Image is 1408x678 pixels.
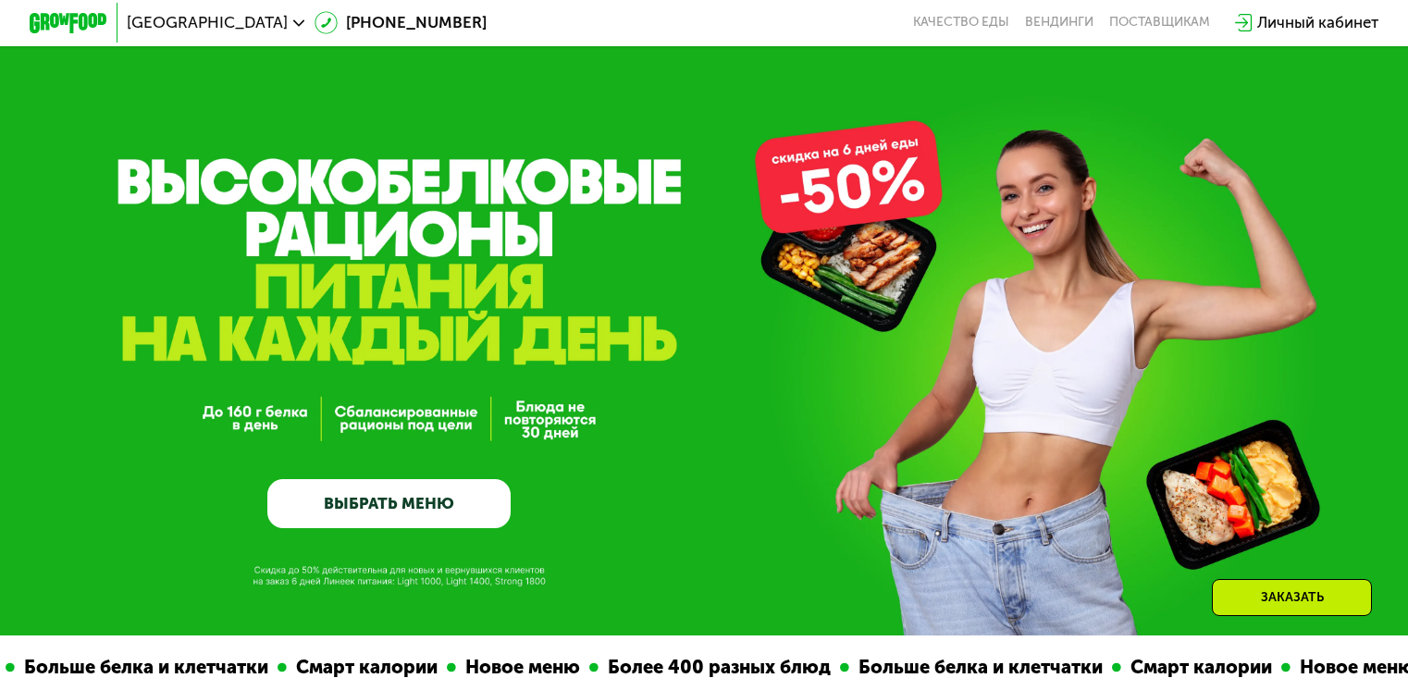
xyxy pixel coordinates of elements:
[1257,11,1378,34] div: Личный кабинет
[315,11,487,34] a: [PHONE_NUMBER]
[1109,15,1210,31] div: поставщикам
[1025,15,1093,31] a: Вендинги
[267,479,511,528] a: ВЫБРАТЬ МЕНЮ
[913,15,1009,31] a: Качество еды
[1212,579,1372,616] div: Заказать
[127,15,288,31] span: [GEOGRAPHIC_DATA]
